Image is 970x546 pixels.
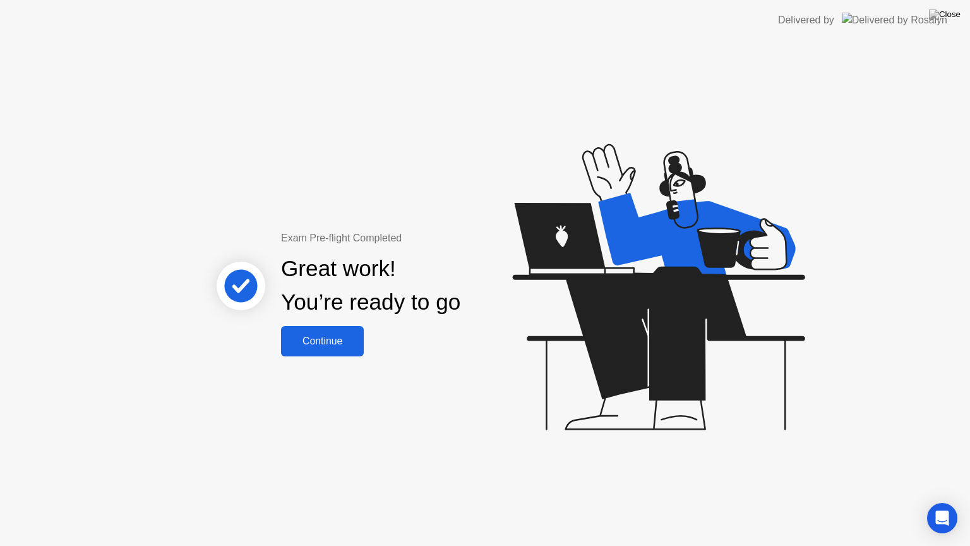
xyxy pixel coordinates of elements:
[927,503,957,533] div: Open Intercom Messenger
[281,231,542,246] div: Exam Pre-flight Completed
[929,9,961,20] img: Close
[842,13,947,27] img: Delivered by Rosalyn
[285,336,360,347] div: Continue
[778,13,834,28] div: Delivered by
[281,326,364,356] button: Continue
[281,252,460,319] div: Great work! You’re ready to go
